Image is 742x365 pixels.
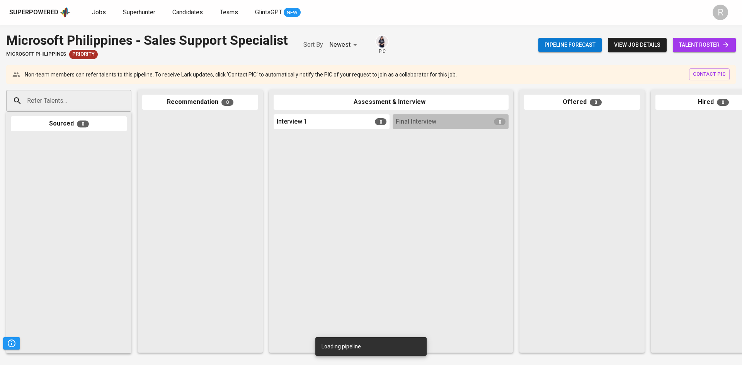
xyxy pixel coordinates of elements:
[60,7,70,18] img: app logo
[69,50,98,59] div: New Job received from Demand Team
[77,121,89,127] span: 0
[375,35,389,55] div: pic
[255,8,282,16] span: GlintsGPT
[69,51,98,58] span: Priority
[172,8,204,17] a: Candidates
[673,38,736,52] a: talent roster
[9,8,58,17] div: Superpowered
[277,117,307,126] span: Interview 1
[689,68,730,80] button: contact pic
[220,8,238,16] span: Teams
[614,40,660,50] span: view job details
[322,340,361,353] div: Loading pipeline
[717,99,729,106] span: 0
[303,40,323,49] p: Sort By
[494,118,505,125] span: 0
[274,95,509,110] div: Assessment & Interview
[608,38,667,52] button: view job details
[376,36,388,48] img: monata@glints.com
[255,8,301,17] a: GlintsGPT NEW
[3,337,20,350] button: Pipeline Triggers
[693,70,726,79] span: contact pic
[123,8,155,16] span: Superhunter
[11,116,127,131] div: Sourced
[590,99,602,106] span: 0
[25,71,457,78] p: Non-team members can refer talents to this pipeline. To receive Lark updates, click 'Contact PIC'...
[284,9,301,17] span: NEW
[142,95,258,110] div: Recommendation
[92,8,107,17] a: Jobs
[545,40,596,50] span: Pipeline forecast
[329,38,360,52] div: Newest
[172,8,203,16] span: Candidates
[538,38,602,52] button: Pipeline forecast
[524,95,640,110] div: Offered
[6,51,66,58] span: Microsoft Philippines
[127,100,129,102] button: Open
[713,5,728,20] div: R
[9,7,70,18] a: Superpoweredapp logo
[329,40,351,49] p: Newest
[375,118,386,125] span: 0
[220,8,240,17] a: Teams
[396,117,436,126] span: Final Interview
[679,40,730,50] span: talent roster
[6,31,288,50] div: Microsoft Philippines - Sales Support Specialist
[92,8,106,16] span: Jobs
[123,8,157,17] a: Superhunter
[221,99,233,106] span: 0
